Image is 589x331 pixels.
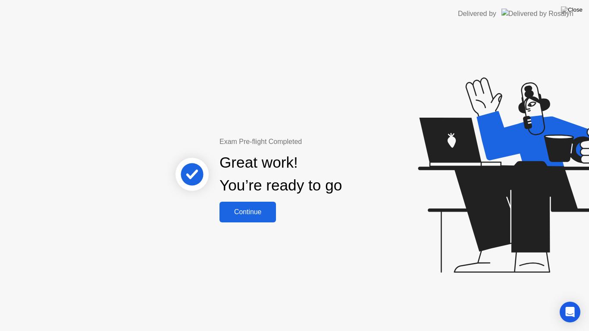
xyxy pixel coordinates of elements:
[222,208,273,216] div: Continue
[560,302,580,322] div: Open Intercom Messenger
[219,151,342,197] div: Great work! You’re ready to go
[219,202,276,222] button: Continue
[561,6,583,13] img: Close
[458,9,496,19] div: Delivered by
[219,137,398,147] div: Exam Pre-flight Completed
[501,9,573,19] img: Delivered by Rosalyn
